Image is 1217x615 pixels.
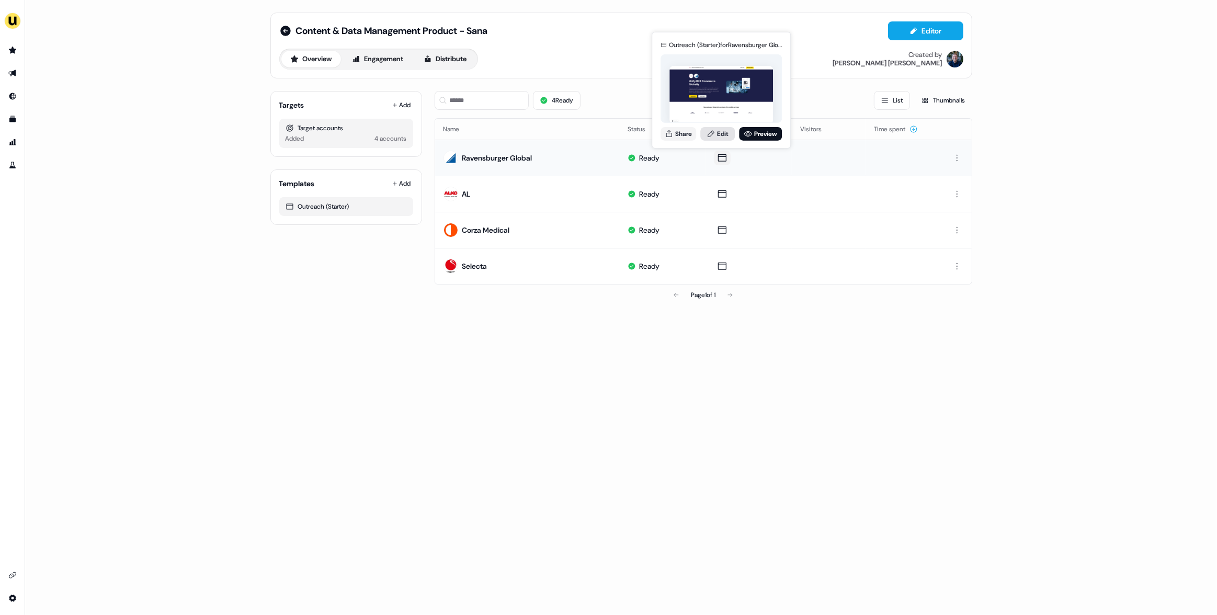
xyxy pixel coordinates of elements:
button: Thumbnails [914,91,972,110]
a: Go to outbound experience [4,65,21,82]
div: Outreach (Starter) [286,201,407,212]
button: Distribute [415,51,476,67]
div: Ready [639,225,659,235]
div: 4 accounts [375,133,407,144]
a: Preview [739,127,782,140]
div: Targets [279,100,304,110]
button: 4Ready [533,91,581,110]
a: Edit [700,127,735,140]
div: AL [462,189,471,199]
a: Editor [888,27,963,38]
div: Page 1 of 1 [691,290,715,300]
button: Share [661,127,696,140]
div: [PERSON_NAME] [PERSON_NAME] [833,59,942,67]
a: Go to attribution [4,134,21,151]
button: Engagement [343,51,413,67]
a: Go to prospects [4,42,21,59]
a: Go to integrations [4,567,21,584]
div: Created by [909,51,942,59]
div: Templates [279,178,315,189]
div: Outreach (Starter) for Ravensburger Global [669,40,782,50]
a: Go to integrations [4,590,21,607]
button: List [874,91,910,110]
div: Ravensburger Global [462,153,532,163]
button: Editor [888,21,963,40]
button: Add [390,98,413,112]
div: Target accounts [286,123,407,133]
button: Add [390,176,413,191]
div: Ready [639,153,659,163]
span: Content & Data Management Product - Sana [296,25,488,37]
img: asset preview [669,65,773,123]
button: Overview [281,51,341,67]
div: Ready [639,189,659,199]
div: Corza Medical [462,225,510,235]
button: Visitors [800,120,834,139]
div: Selecta [462,261,487,271]
a: Go to templates [4,111,21,128]
img: James [947,51,963,67]
button: Name [443,120,472,139]
a: Go to experiments [4,157,21,174]
div: Ready [639,261,659,271]
button: Time spent [874,120,918,139]
a: Go to Inbound [4,88,21,105]
button: Status [628,120,658,139]
div: Added [286,133,304,144]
